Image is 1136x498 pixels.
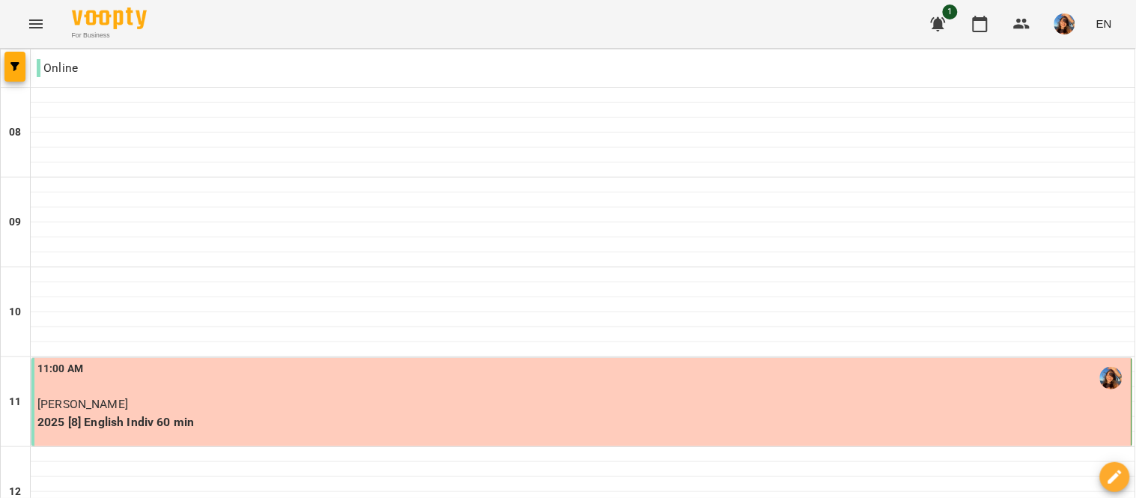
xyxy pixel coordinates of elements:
h6: 11 [9,394,21,410]
p: 2025 [8] English Indiv 60 min [37,413,1129,431]
span: For Business [72,31,147,40]
span: EN [1096,16,1112,31]
h6: 08 [9,124,21,141]
h6: 10 [9,304,21,321]
img: Voopty Logo [72,7,147,29]
img: a3cfe7ef423bcf5e9dc77126c78d7dbf.jpg [1054,13,1075,34]
p: Online [37,59,78,77]
h6: 09 [9,214,21,231]
button: Menu [18,6,54,42]
img: Вербова Єлизавета Сергіївна (а) [1100,367,1123,389]
span: 1 [943,4,958,19]
span: [PERSON_NAME] [37,397,128,411]
button: EN [1090,10,1118,37]
label: 11:00 AM [37,361,83,377]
